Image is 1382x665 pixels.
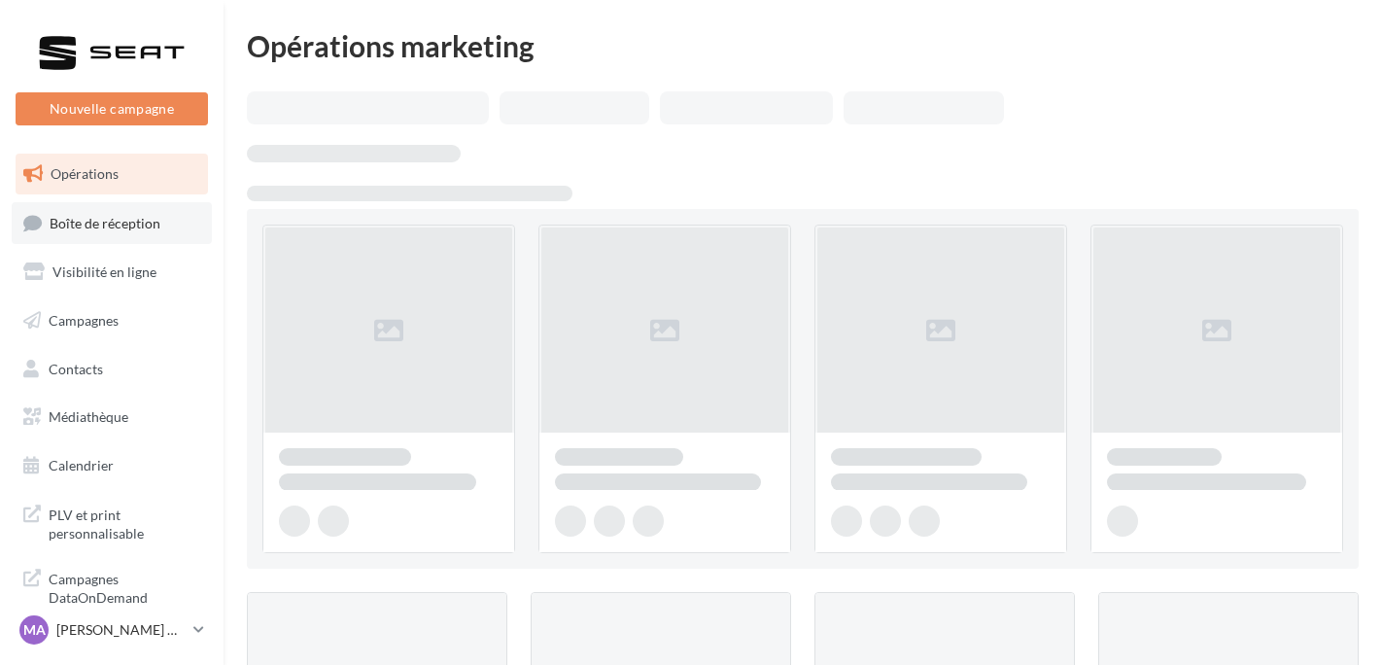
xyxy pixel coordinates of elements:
a: Opérations [12,154,212,194]
a: PLV et print personnalisable [12,494,212,551]
span: MA [23,620,46,640]
a: Boîte de réception [12,202,212,244]
span: PLV et print personnalisable [49,502,200,543]
a: Calendrier [12,445,212,486]
button: Nouvelle campagne [16,92,208,125]
div: Opérations marketing [247,31,1359,60]
span: Campagnes DataOnDemand [49,566,200,608]
span: Campagnes [49,312,119,329]
p: [PERSON_NAME] CANALES [56,620,186,640]
a: Campagnes [12,300,212,341]
span: Boîte de réception [50,214,160,230]
span: Calendrier [49,457,114,473]
a: Campagnes DataOnDemand [12,558,212,615]
a: Médiathèque [12,397,212,437]
span: Médiathèque [49,408,128,425]
span: Contacts [49,360,103,376]
a: Visibilité en ligne [12,252,212,293]
span: Visibilité en ligne [52,263,156,280]
a: MA [PERSON_NAME] CANALES [16,612,208,648]
a: Contacts [12,349,212,390]
span: Opérations [51,165,119,182]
